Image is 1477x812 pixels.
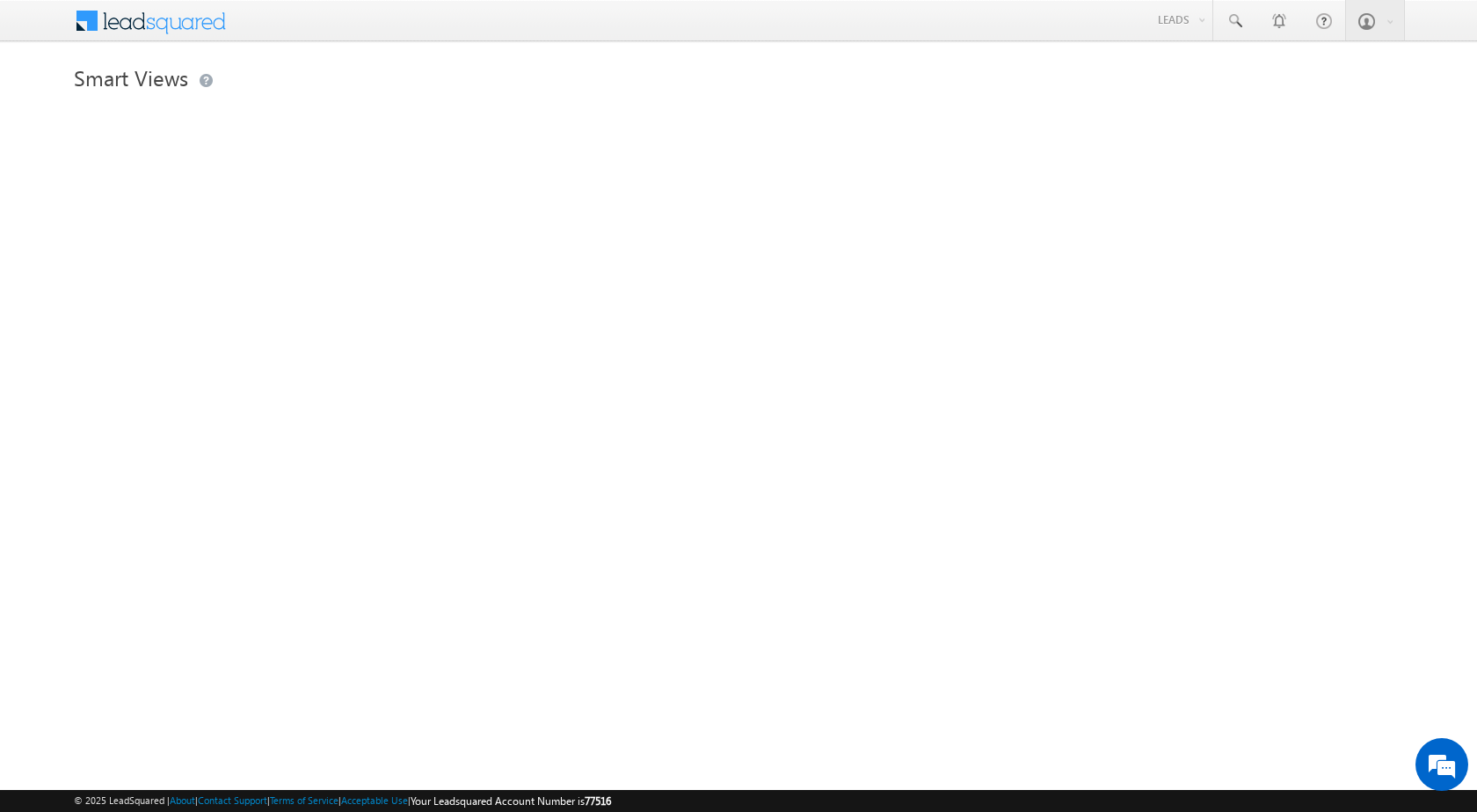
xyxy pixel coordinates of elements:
a: Contact Support [198,794,267,806]
span: © 2025 LeadSquared | | | | | [74,793,611,809]
span: Smart Views [74,63,188,91]
a: Acceptable Use [341,794,408,806]
span: 77516 [585,794,611,808]
a: Terms of Service [270,794,338,806]
a: About [170,794,195,806]
span: Your Leadsquared Account Number is [411,794,611,808]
